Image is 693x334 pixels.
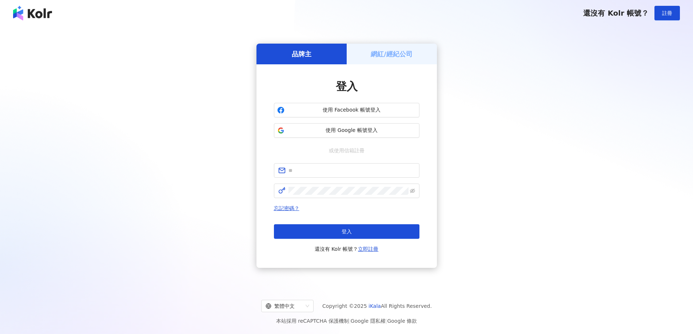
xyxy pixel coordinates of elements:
[371,49,413,59] h5: 網紅/經紀公司
[287,106,416,114] span: 使用 Facebook 帳號登入
[315,245,379,253] span: 還沒有 Kolr 帳號？
[342,229,352,234] span: 登入
[322,302,432,310] span: Copyright © 2025 All Rights Reserved.
[276,317,417,325] span: 本站採用 reCAPTCHA 保護機制
[386,318,387,324] span: |
[662,10,672,16] span: 註冊
[410,188,415,193] span: eye-invisible
[287,127,416,134] span: 使用 Google 帳號登入
[369,303,381,309] a: iKala
[336,80,358,93] span: 登入
[274,123,419,138] button: 使用 Google 帳號登入
[274,224,419,239] button: 登入
[349,318,351,324] span: |
[266,300,303,312] div: 繁體中文
[13,6,52,20] img: logo
[358,246,378,252] a: 立即註冊
[387,318,417,324] a: Google 條款
[274,205,299,211] a: 忘記密碼？
[274,103,419,117] button: 使用 Facebook 帳號登入
[583,9,649,17] span: 還沒有 Kolr 帳號？
[324,146,370,154] span: 或使用信箱註冊
[654,6,680,20] button: 註冊
[292,49,311,59] h5: 品牌主
[351,318,386,324] a: Google 隱私權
